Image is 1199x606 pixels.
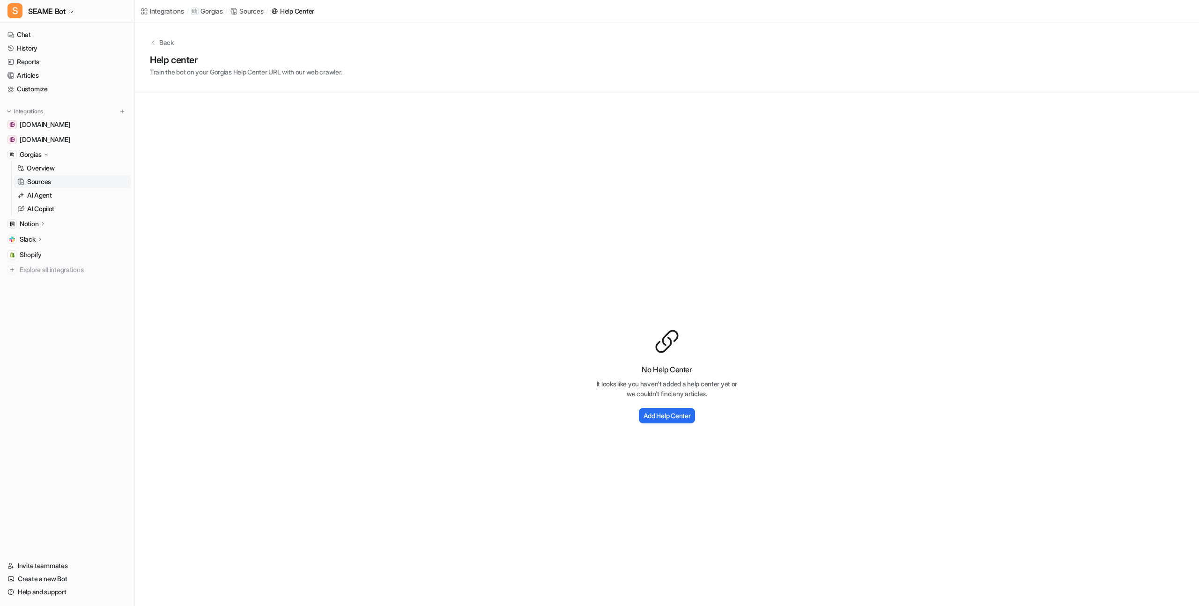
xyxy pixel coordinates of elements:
a: Gorgias [191,7,222,16]
a: ShopifyShopify [4,248,131,261]
p: AI Agent [27,191,52,200]
a: ch.seame-brand.com[DOMAIN_NAME] [4,133,131,146]
span: / [266,7,268,15]
h1: Help center [150,53,342,67]
a: Help Center [271,6,314,16]
p: Slack [20,235,36,244]
img: explore all integrations [7,265,17,274]
span: SEAME Bot [28,5,66,18]
a: Sources [230,6,263,16]
button: Add Help Center [639,408,696,423]
p: It looks like you haven't added a help center yet or we couldn't find any articles. [592,379,742,399]
span: / [187,7,189,15]
div: Sources [239,6,263,16]
a: Reports [4,55,131,68]
span: [DOMAIN_NAME] [20,120,70,129]
a: seame-brand.com[DOMAIN_NAME] [4,118,131,131]
a: Articles [4,69,131,82]
img: ch.seame-brand.com [9,137,15,142]
p: Gorgias [200,7,222,16]
span: S [7,3,22,18]
a: Sources [14,175,131,188]
a: Integrations [141,6,184,16]
span: [DOMAIN_NAME] [20,135,70,144]
p: Back [159,37,174,47]
img: Notion [9,221,15,227]
img: Slack [9,236,15,242]
span: Shopify [20,250,42,259]
p: Overview [27,163,55,173]
button: Integrations [4,107,46,116]
a: Create a new Bot [4,572,131,585]
a: Chat [4,28,131,41]
img: Shopify [9,252,15,258]
a: Customize [4,82,131,96]
img: Gorgias [9,152,15,157]
h2: Add Help Center [644,411,691,421]
div: Integrations [150,6,184,16]
span: / [225,7,227,15]
div: Help Center [280,6,314,16]
p: Gorgias [20,150,42,159]
a: Help and support [4,585,131,599]
p: Sources [27,177,51,186]
a: Explore all integrations [4,263,131,276]
p: Notion [20,219,38,229]
a: History [4,42,131,55]
p: AI Copilot [27,204,54,214]
a: AI Copilot [14,202,131,215]
a: Overview [14,162,131,175]
img: seame-brand.com [9,122,15,127]
img: menu_add.svg [119,108,126,115]
span: Explore all integrations [20,262,127,277]
p: Integrations [14,108,43,115]
a: AI Agent [14,189,131,202]
a: Invite teammates [4,559,131,572]
p: Train the bot on your Gorgias Help Center URL with our web crawler. [150,67,342,77]
h3: No Help Center [592,364,742,375]
img: expand menu [6,108,12,115]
